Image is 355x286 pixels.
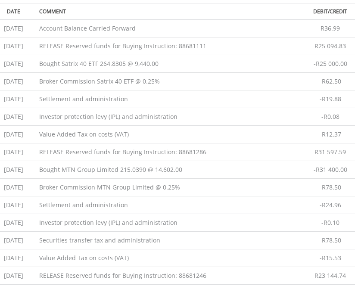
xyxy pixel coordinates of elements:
[35,108,299,126] td: Investor protection levy (IPL) and administration
[35,126,299,143] td: Value Added Tax on costs (VAT)
[314,165,347,174] span: -R31 400.00
[35,214,299,232] td: Investor protection levy (IPL) and administration
[35,196,299,214] td: Settlement and administration
[314,59,347,68] span: -R25 000.00
[35,161,299,179] td: Bought MTN Group Limited 215.0390 @ 14,602.00
[35,249,299,267] td: Value Added Tax on costs (VAT)
[35,267,299,285] td: RELEASE Reserved funds for Buying Instruction: 88681246
[320,254,341,262] span: -R15.53
[35,73,299,90] td: Broker Commission Satrix 40 ETF @ 0.25%
[35,143,299,161] td: RELEASE Reserved funds for Buying Instruction: 88681286
[35,55,299,73] td: Bought Satrix 40 ETF 264.8305 @ 9,440.00
[320,77,341,85] span: -R62.50
[35,3,299,20] th: Comment
[320,183,341,191] span: -R78.50
[321,112,339,121] span: -R0.08
[320,201,341,209] span: -R24.96
[35,90,299,108] td: Settlement and administration
[35,179,299,196] td: Broker Commission MTN Group Limited @ 0.25%
[321,24,340,32] span: R36.99
[320,95,341,103] span: -R19.88
[315,271,346,280] span: R23 144.74
[35,232,299,249] td: Securities transfer tax and administration
[320,236,341,244] span: -R78.50
[315,42,346,50] span: R25 094.83
[321,218,339,227] span: -R0.10
[320,130,341,138] span: -R12.37
[35,37,299,55] td: RELEASE Reserved funds for Buying Instruction: 88681111
[35,20,299,37] td: Account Balance Carried Forward
[315,148,346,156] span: R31 597.59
